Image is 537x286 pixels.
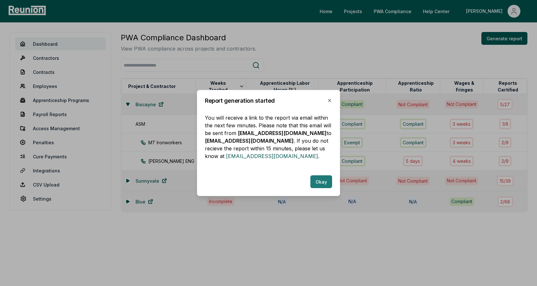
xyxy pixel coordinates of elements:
[205,98,332,104] h2: Report generation started
[205,138,294,144] span: [EMAIL_ADDRESS][DOMAIN_NAME]
[310,175,332,188] button: Okay
[205,114,332,160] p: You will receive a link to the report via email within the next few minutes. Please note that thi...
[238,130,327,136] span: [EMAIL_ADDRESS][DOMAIN_NAME]
[226,153,318,159] a: [EMAIL_ADDRESS][DOMAIN_NAME]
